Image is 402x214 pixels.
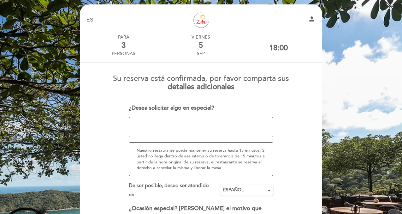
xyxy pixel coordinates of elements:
div: viernes [164,34,238,40]
i: person [308,15,316,23]
a: Zibu [162,11,240,29]
div: sep. [164,51,238,56]
div: Nuestro restaurante puede mantener su reserva hasta 15 minutos. Si usted no llega dentro de ese i... [129,142,274,176]
div: PARA [112,34,135,40]
div: De ser posible, deseo ser atendido en: [129,181,221,199]
span: ESPAÑOL [223,187,270,193]
button: person [308,15,316,25]
b: detalles adicionales [168,82,234,91]
span: Su reserva está confirmada, por favor comparta sus [113,74,289,83]
div: 3 [112,41,135,50]
div: 5 [164,41,238,50]
div: ¿Desea solicitar algo en especial? [129,104,274,112]
div: personas [112,51,135,56]
button: ESPAÑOL [220,185,273,196]
div: 18:00 [269,43,288,52]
